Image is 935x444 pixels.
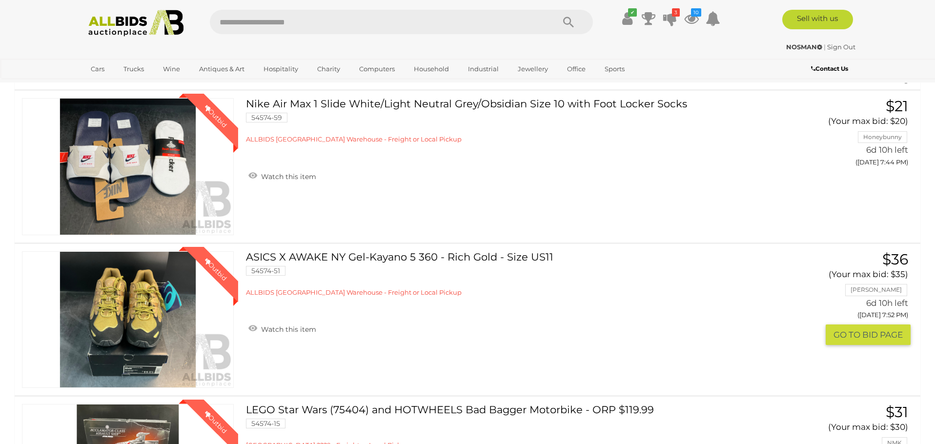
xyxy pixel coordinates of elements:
a: 10 [684,10,699,27]
button: Search [544,10,593,34]
button: GO TO BID PAGE [826,324,911,345]
a: NOSMAN [786,43,824,51]
a: Charity [311,61,346,77]
a: Outbid [22,98,234,235]
a: Watch this item [246,321,319,336]
a: Outbid [22,251,234,388]
a: Wine [157,61,186,77]
a: Computers [353,61,401,77]
a: Nike Air Max 1 Slide White/Light Neutral Grey/Obsidian Size 10 with Foot Locker Socks 54574-59 AL... [253,98,762,144]
div: Outbid [193,247,238,292]
a: Household [407,61,455,77]
a: ✔ [620,10,634,27]
a: Jewellery [511,61,554,77]
strong: NOSMAN [786,43,822,51]
a: Watch this item [246,168,319,183]
span: Watch this item [259,172,316,181]
span: | [824,43,826,51]
span: $36 [882,250,908,268]
i: 3 [672,8,680,17]
a: Trucks [117,61,150,77]
a: $36 (Your max bid: $35) [PERSON_NAME] 6d 10h left ([DATE] 7:52 PM) GO TO BID PAGE [777,251,911,345]
a: 3 [663,10,677,27]
b: Contact Us [811,65,848,72]
a: [GEOGRAPHIC_DATA] [84,77,166,93]
a: ASICS X AWAKE NY Gel-Kayano 5 360 - Rich Gold - Size US11 54574-51 ALLBIDS [GEOGRAPHIC_DATA] Ware... [253,251,762,297]
a: Contact Us [811,63,851,74]
span: $31 [886,403,908,421]
a: Hospitality [257,61,305,77]
a: Sports [598,61,631,77]
i: 10 [691,8,701,17]
a: Sell with us [782,10,853,29]
i: ✔ [628,8,637,17]
div: Outbid [193,94,238,139]
a: Office [561,61,592,77]
a: Cars [84,61,111,77]
span: $21 [886,97,908,115]
a: $21 (Your max bid: $20) Honeybunny 6d 10h left ([DATE] 7:44 PM) [777,98,911,171]
a: Sign Out [827,43,855,51]
img: Allbids.com.au [83,10,189,37]
span: Watch this item [259,325,316,334]
a: Industrial [462,61,505,77]
a: Antiques & Art [193,61,251,77]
